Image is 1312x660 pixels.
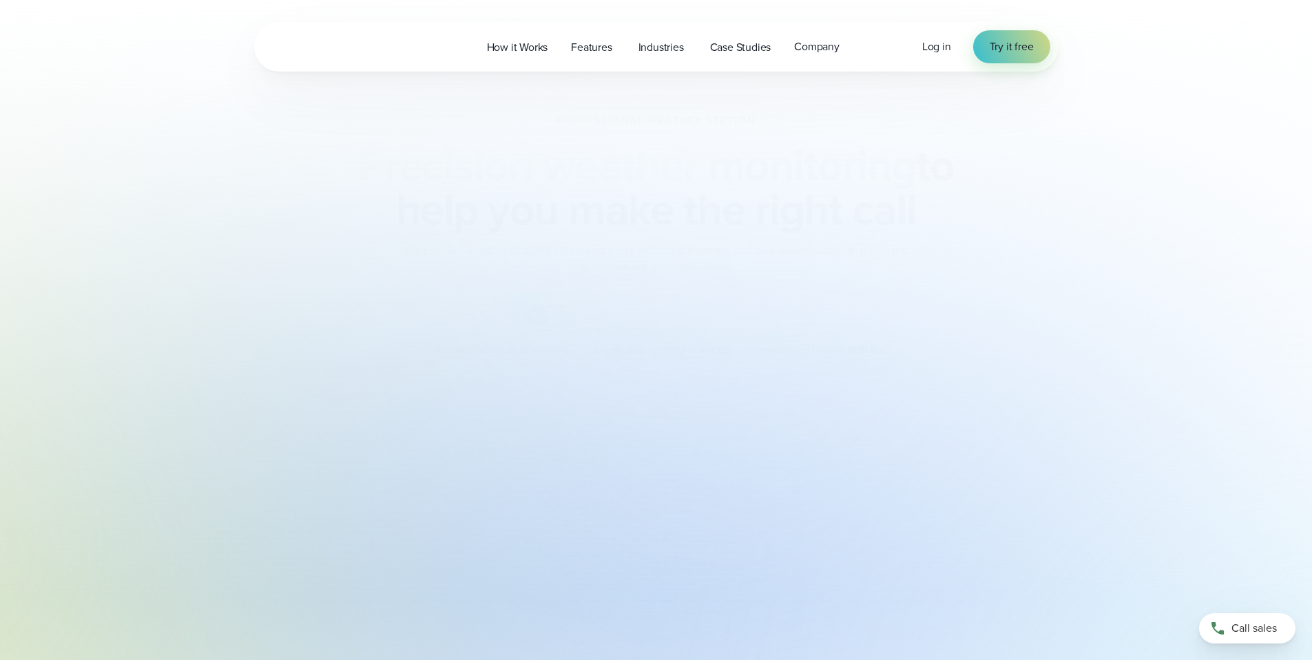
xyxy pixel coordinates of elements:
a: Log in [922,39,951,55]
a: Case Studies [698,33,783,61]
span: Case Studies [710,39,771,56]
a: Try it free [973,30,1050,63]
span: Company [794,39,840,55]
span: Features [571,39,612,56]
span: Call sales [1231,620,1277,637]
span: How it Works [487,39,548,56]
span: Industries [638,39,684,56]
a: Call sales [1199,613,1295,643]
a: How it Works [475,33,560,61]
span: Log in [922,39,951,54]
span: Try it free [990,39,1034,55]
